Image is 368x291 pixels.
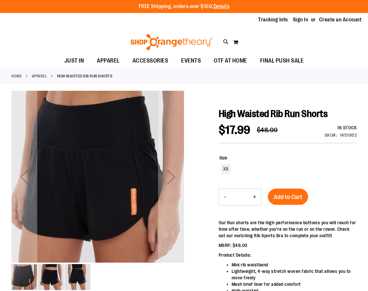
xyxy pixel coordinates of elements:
li: Mesh brief liner for added comfort [232,281,357,287]
img: Front view of High Waisted Rib Run Shorts [64,264,90,290]
button: Increase product quantity [248,189,261,205]
span: Add to Cart [274,193,302,201]
li: Lightweight, 4-way stretch woven fabric that allows you to move freely [232,268,357,281]
div: Availability [325,124,357,131]
div: Front closeup view of High Waisted Rib Run Shorts [11,91,184,263]
a: Create an Account [319,16,362,23]
p: MSRP: $48.00 [219,242,357,249]
img: Main view of High Waisted Rib Run Shorts [38,264,64,290]
p: FREE Shipping, orders over $150. [139,3,230,10]
span: APPAREL [97,53,120,68]
a: APPAREL [32,73,47,79]
a: Tracking Info [258,16,288,23]
a: Sign In [293,16,308,23]
p: Our Run shorts are the high-performance bottoms you will reach for time after time, whether you'r... [219,219,357,239]
span: EVENTS [181,53,201,68]
strong: High Waisted Rib Run Shorts [57,73,113,79]
button: Decrease product quantity [219,189,231,205]
div: In stock [325,124,357,131]
span: Size [219,155,227,160]
div: Next [158,91,184,263]
div: image 1 of 3 [11,263,38,291]
p: Product Details: [219,252,357,258]
span: $48.00 [257,126,278,134]
input: Product quantity [231,189,248,205]
button: Add to Cart [268,189,308,205]
span: OTF AT HOME [214,53,247,68]
strong: SKU [325,133,337,138]
span: High Waisted Rib Run Shorts [219,108,328,119]
a: Details [213,4,230,9]
div: 1451952 [340,132,357,138]
span: ACCESSORIES [132,53,168,68]
span: JUST IN [64,53,84,68]
div: Previous [11,91,37,263]
div: carousel [11,91,184,291]
div: XS [221,164,231,174]
img: Shop Orangetheory [130,34,213,50]
li: Mini rib waistband [232,262,357,268]
a: Home [11,73,22,79]
div: image 2 of 3 [38,263,64,291]
span: $17.99 [219,123,250,137]
div: image 3 of 3 [64,263,90,291]
img: Front closeup view of High Waisted Rib Run Shorts [11,90,184,262]
span: FINAL PUSH SALE [260,53,304,68]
